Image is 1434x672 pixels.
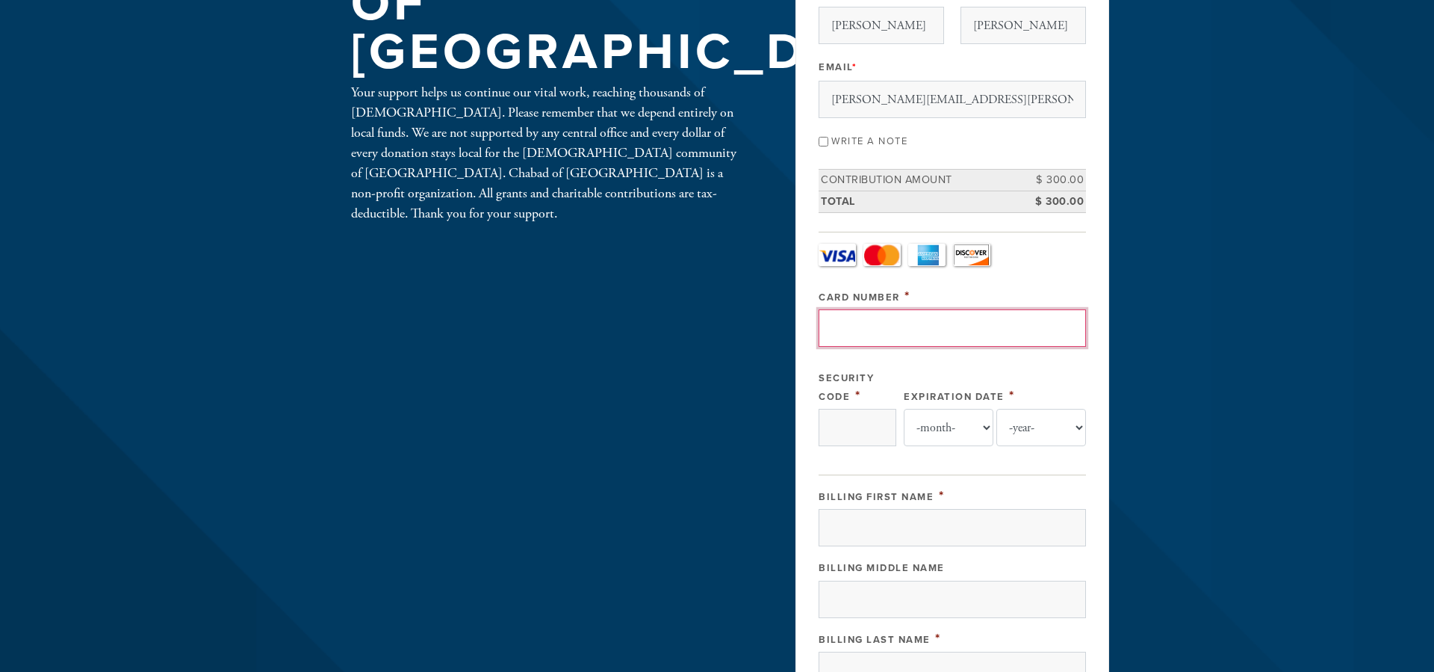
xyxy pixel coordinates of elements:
[904,288,910,304] span: This field is required.
[855,387,861,404] span: This field is required.
[819,170,1019,191] td: Contribution Amount
[831,135,907,147] label: Write a note
[819,562,945,574] label: Billing Middle Name
[819,491,934,503] label: Billing First Name
[996,409,1086,446] select: Expiration Date year
[819,372,874,403] label: Security Code
[1019,170,1086,191] td: $ 300.00
[1019,191,1086,212] td: $ 300.00
[819,191,1019,212] td: Total
[819,292,900,303] label: Card Number
[819,61,857,74] label: Email
[1009,387,1015,404] span: This field is required.
[908,244,946,266] a: Amex
[935,630,941,647] span: This field is required.
[351,82,747,224] div: Your support helps us continue our vital work, reaching thousands of [DEMOGRAPHIC_DATA]. Please r...
[904,409,993,446] select: Expiration Date month
[953,244,990,266] a: Discover
[863,244,901,266] a: MasterCard
[819,244,856,266] a: Visa
[904,391,1005,403] label: Expiration Date
[939,487,945,504] span: This field is required.
[819,634,931,646] label: Billing Last Name
[852,61,857,73] span: This field is required.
